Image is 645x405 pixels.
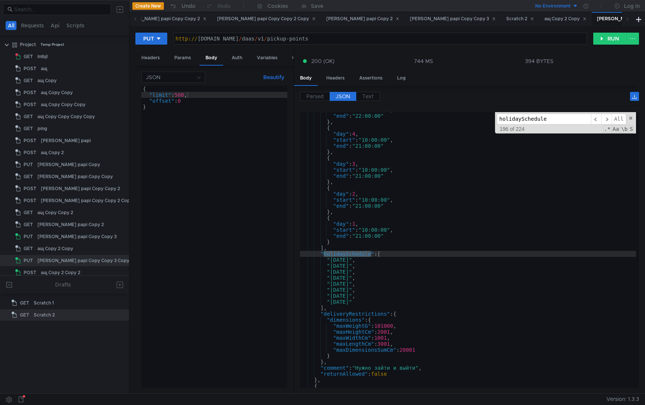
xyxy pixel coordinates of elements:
[121,15,207,23] div: [PERSON_NAME] papi Copy Copy 2
[41,99,85,110] div: ащ Copy Copy Copy
[37,243,73,254] div: ащ Copy 2 Copy
[391,71,412,85] div: Log
[24,147,36,158] span: POST
[143,34,154,43] div: PUT
[24,87,36,98] span: POST
[612,125,620,133] span: CaseSensitive Search
[64,21,87,30] button: Scripts
[201,0,236,12] button: Redo
[24,207,33,218] span: GET
[37,51,48,62] div: lnlbjl
[24,159,33,170] span: PUT
[37,207,73,218] div: ащ Copy Copy 2
[41,195,133,206] div: [PERSON_NAME] papi Copy Copy 2 Copy
[606,394,639,405] span: Version: 1.3.3
[294,71,318,86] div: Body
[20,297,29,309] span: GET
[37,219,104,230] div: [PERSON_NAME] papi Copy 2
[24,183,36,194] span: POST
[24,171,33,182] span: GET
[24,99,36,110] span: POST
[37,75,57,86] div: ащ Copy
[24,111,33,122] span: GET
[544,15,587,23] div: ащ Copy 2 Copy
[24,231,33,242] span: PUT
[20,309,29,321] span: GET
[311,57,334,65] span: 200 (OK)
[260,73,287,82] button: Beautify
[181,1,195,10] div: Undo
[41,183,120,194] div: [PERSON_NAME] papi Copy Copy 2
[24,255,33,266] span: PUT
[40,39,64,50] div: Temp Project
[612,114,626,124] span: Alt-Enter
[48,21,62,30] button: Api
[41,147,64,158] div: ащ Copy 2
[497,114,591,124] input: Search for
[226,51,248,65] div: Auth
[320,71,351,85] div: Headers
[37,231,117,242] div: [PERSON_NAME] papi Copy Copy 3
[591,114,601,124] span: ​
[306,93,324,100] span: Parsed
[601,114,612,124] span: ​
[251,51,283,65] div: Variables
[497,126,528,132] span: 196 of 224
[20,39,36,50] div: Project
[34,297,54,309] div: Scratch 1
[41,135,91,146] div: [PERSON_NAME] papi
[24,135,36,146] span: POST
[37,159,100,170] div: [PERSON_NAME] papi Copy
[24,195,36,206] span: POST
[24,219,33,230] span: GET
[217,1,231,10] div: Redo
[199,51,223,66] div: Body
[132,2,164,10] button: Create New
[267,1,288,10] div: Cookies
[525,58,553,64] div: 394 BYTES
[603,125,611,133] span: RegExp Search
[6,21,16,30] button: All
[410,15,496,23] div: [PERSON_NAME] papi Copy Copy 3
[164,0,201,12] button: Undo
[217,15,316,23] div: [PERSON_NAME] papi Copy Copy 2 Copy
[34,309,55,321] div: Scratch 2
[24,267,36,278] span: POST
[624,1,640,10] div: Log In
[336,93,350,100] span: JSON
[24,123,33,134] span: GET
[621,125,628,133] span: Whole Word Search
[593,33,627,45] button: RUN
[19,21,46,30] button: Requests
[135,33,167,45] button: PUT
[37,255,129,266] div: [PERSON_NAME] papi Copy Copy 3 Copy
[24,243,33,254] span: GET
[326,15,399,23] div: [PERSON_NAME] papi Copy 2
[41,63,47,74] div: ащ
[168,51,197,65] div: Params
[506,15,534,23] div: Scratch 2
[414,58,433,64] div: 744 MS
[37,111,95,122] div: ащ Copy Copy Copy Copy
[135,51,166,65] div: Headers
[311,3,323,9] div: Save
[24,63,36,74] span: POST
[14,5,106,13] input: Search...
[41,267,80,278] div: ащ Copy 2 Copy 2
[362,93,373,100] span: Text
[629,125,634,133] span: Search In Selection
[24,51,33,62] span: GET
[535,3,571,10] div: No Environment
[37,123,47,134] div: ping
[24,75,33,86] span: GET
[286,51,311,65] div: Other
[37,171,113,182] div: [PERSON_NAME] papi Copy Copy
[55,280,71,289] div: Drafts
[41,87,73,98] div: ащ Copy Copy
[353,71,388,85] div: Assertions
